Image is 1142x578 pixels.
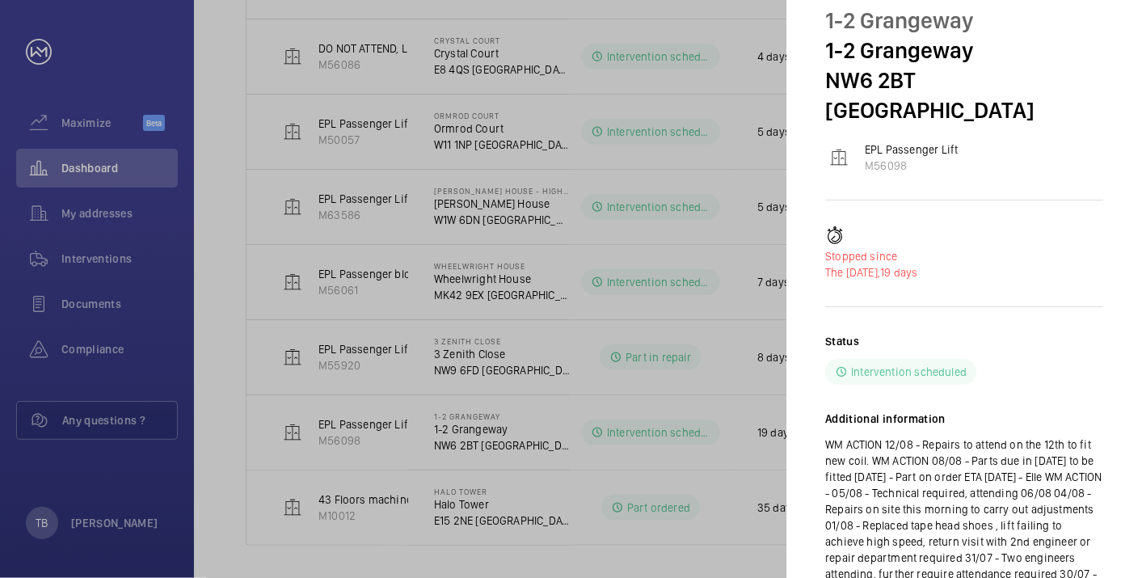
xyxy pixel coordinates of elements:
p: 1-2 Grangeway [825,6,1103,36]
span: The [DATE], [825,266,880,279]
p: EPL Passenger Lift [865,141,958,158]
p: 1-2 Grangeway [825,36,1103,65]
h2: Additional information [825,411,1103,427]
p: M56098 [865,158,958,174]
img: elevator.svg [829,148,849,167]
h2: Status [825,333,859,349]
p: 19 days [825,264,1103,281]
p: Intervention scheduled [851,364,967,380]
p: Stopped since [825,248,1103,264]
p: NW6 2BT [GEOGRAPHIC_DATA] [825,65,1103,125]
